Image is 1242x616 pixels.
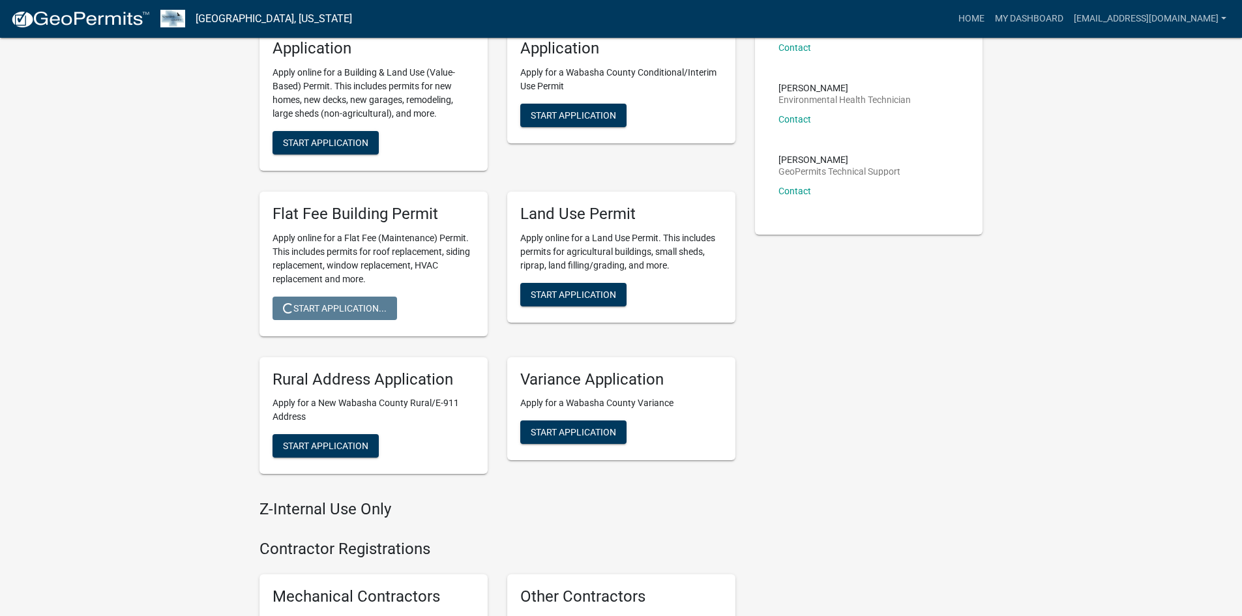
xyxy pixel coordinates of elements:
[520,587,722,606] h5: Other Contractors
[531,289,616,299] span: Start Application
[160,10,185,27] img: Wabasha County, Minnesota
[283,302,387,313] span: Start Application...
[778,42,811,53] a: Contact
[778,167,900,176] p: GeoPermits Technical Support
[283,441,368,451] span: Start Application
[520,420,627,444] button: Start Application
[273,131,379,154] button: Start Application
[273,396,475,424] p: Apply for a New Wabasha County Rural/E-911 Address
[520,396,722,410] p: Apply for a Wabasha County Variance
[283,137,368,147] span: Start Application
[778,186,811,196] a: Contact
[778,83,911,93] p: [PERSON_NAME]
[520,283,627,306] button: Start Application
[273,297,397,320] button: Start Application...
[520,231,722,272] p: Apply online for a Land Use Permit. This includes permits for agricultural buildings, small sheds...
[990,7,1069,31] a: My Dashboard
[520,104,627,127] button: Start Application
[520,370,722,389] h5: Variance Application
[273,587,475,606] h5: Mechanical Contractors
[778,95,911,104] p: Environmental Health Technician
[520,20,722,58] h5: Conditional Use/Interim Use Application
[520,205,722,224] h5: Land Use Permit
[273,66,475,121] p: Apply online for a Building & Land Use (Value-Based) Permit. This includes permits for new homes,...
[273,434,379,458] button: Start Application
[953,7,990,31] a: Home
[273,20,475,58] h5: Building & Land Use Permit Application
[531,110,616,120] span: Start Application
[520,66,722,93] p: Apply for a Wabasha County Conditional/Interim Use Permit
[1069,7,1232,31] a: [EMAIL_ADDRESS][DOMAIN_NAME]
[259,540,735,559] h4: Contractor Registrations
[531,427,616,437] span: Start Application
[273,205,475,224] h5: Flat Fee Building Permit
[196,8,352,30] a: [GEOGRAPHIC_DATA], [US_STATE]
[273,370,475,389] h5: Rural Address Application
[778,114,811,125] a: Contact
[273,231,475,286] p: Apply online for a Flat Fee (Maintenance) Permit. This includes permits for roof replacement, sid...
[778,155,900,164] p: [PERSON_NAME]
[259,500,735,519] h4: Z-Internal Use Only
